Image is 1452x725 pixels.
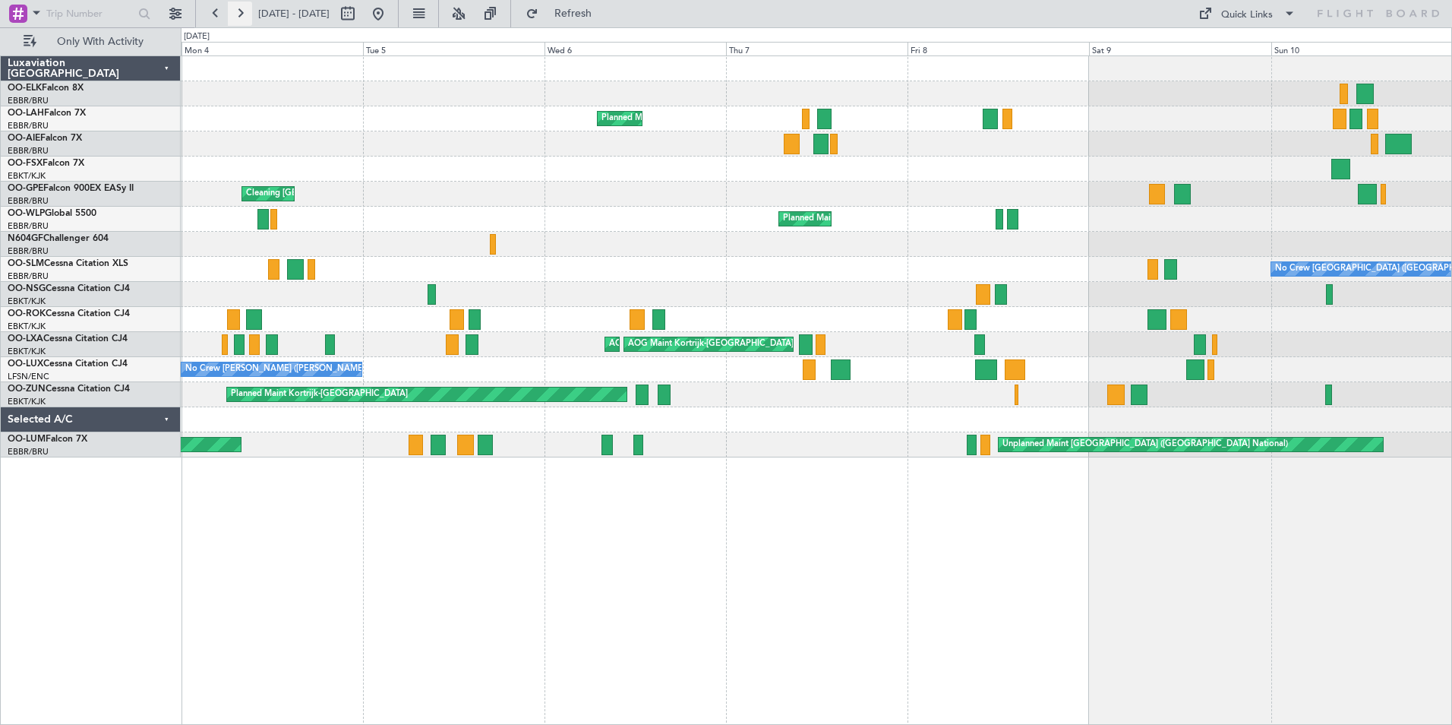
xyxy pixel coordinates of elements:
div: AOG Maint Kortrijk-[GEOGRAPHIC_DATA] [628,333,794,356]
a: EBBR/BRU [8,446,49,457]
span: OO-AIE [8,134,40,143]
span: OO-ZUN [8,385,46,394]
div: AOG Maint Kortrijk-[GEOGRAPHIC_DATA] [609,333,775,356]
div: Tue 5 [363,42,544,55]
a: EBBR/BRU [8,220,49,232]
div: Planned Maint Kortrijk-[GEOGRAPHIC_DATA] [231,383,408,406]
button: Quick Links [1191,2,1303,26]
a: EBKT/KJK [8,321,46,332]
a: OO-LXACessna Citation CJ4 [8,334,128,344]
span: Refresh [541,8,605,19]
div: Cleaning [GEOGRAPHIC_DATA] ([GEOGRAPHIC_DATA] National) [246,182,500,205]
a: OO-ELKFalcon 8X [8,84,84,93]
span: OO-WLP [8,209,45,218]
button: Refresh [519,2,610,26]
span: OO-ELK [8,84,42,93]
span: N604GF [8,234,43,243]
a: OO-NSGCessna Citation CJ4 [8,284,130,293]
a: EBBR/BRU [8,120,49,131]
div: Sat 9 [1089,42,1270,55]
span: [DATE] - [DATE] [258,7,330,21]
span: OO-LUM [8,435,46,444]
div: [DATE] [184,30,210,43]
a: EBKT/KJK [8,296,46,307]
div: Thu 7 [726,42,907,55]
a: EBBR/BRU [8,145,49,157]
a: OO-LUMFalcon 7X [8,435,87,444]
a: OO-FSXFalcon 7X [8,159,84,168]
span: OO-SLM [8,259,44,268]
a: OO-LAHFalcon 7X [8,109,86,118]
a: OO-ZUNCessna Citation CJ4 [8,385,130,394]
button: Only With Activity [17,30,165,54]
a: EBBR/BRU [8,245,49,257]
div: Mon 4 [181,42,363,55]
div: Planned Maint Milan (Linate) [783,207,892,230]
a: OO-GPEFalcon 900EX EASy II [8,184,134,193]
a: EBBR/BRU [8,271,49,282]
a: OO-AIEFalcon 7X [8,134,82,143]
div: Wed 6 [544,42,726,55]
a: LFSN/ENC [8,371,49,382]
a: EBKT/KJK [8,170,46,182]
div: Quick Links [1221,8,1273,23]
a: EBKT/KJK [8,396,46,407]
span: OO-ROK [8,309,46,318]
span: OO-LUX [8,359,43,369]
span: OO-FSX [8,159,43,168]
div: No Crew [PERSON_NAME] ([PERSON_NAME]) [185,358,368,381]
a: N604GFChallenger 604 [8,234,109,243]
a: EBBR/BRU [8,195,49,207]
div: Planned Maint [GEOGRAPHIC_DATA] ([GEOGRAPHIC_DATA] National) [601,107,876,130]
div: Fri 8 [907,42,1089,55]
div: Unplanned Maint [GEOGRAPHIC_DATA] ([GEOGRAPHIC_DATA] National) [1002,433,1288,456]
a: OO-SLMCessna Citation XLS [8,259,128,268]
span: OO-LXA [8,334,43,344]
a: OO-WLPGlobal 5500 [8,209,96,218]
input: Trip Number [46,2,134,25]
a: OO-ROKCessna Citation CJ4 [8,309,130,318]
span: OO-GPE [8,184,43,193]
span: OO-NSG [8,284,46,293]
span: Only With Activity [39,36,160,47]
a: EBKT/KJK [8,346,46,357]
span: OO-LAH [8,109,44,118]
a: EBBR/BRU [8,95,49,106]
a: OO-LUXCessna Citation CJ4 [8,359,128,369]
